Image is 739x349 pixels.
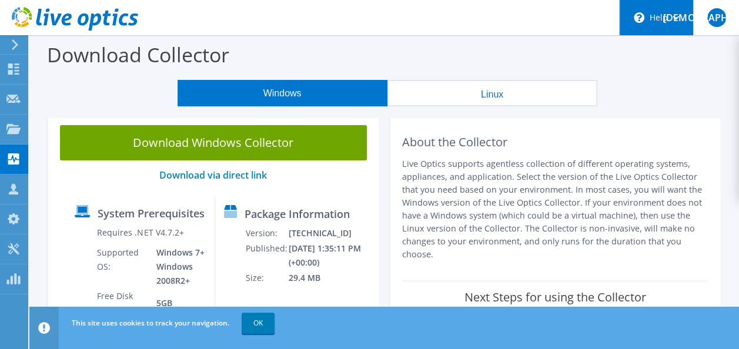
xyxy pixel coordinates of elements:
[148,288,206,318] td: 5GB
[96,288,147,318] td: Free Disk Space:
[60,125,367,160] a: Download Windows Collector
[402,135,709,149] h2: About the Collector
[245,241,288,270] td: Published:
[288,241,373,270] td: [DATE] 1:35:11 PM (+00:00)
[97,227,183,239] label: Requires .NET V4.7.2+
[245,208,350,220] label: Package Information
[387,80,597,106] button: Linux
[96,245,147,288] td: Supported OS:
[159,169,267,182] a: Download via direct link
[47,41,229,68] label: Download Collector
[242,313,275,334] a: OK
[634,12,644,23] svg: \n
[178,80,387,106] button: Windows
[245,226,288,241] td: Version:
[72,318,229,328] span: This site uses cookies to track your navigation.
[464,290,646,304] label: Next Steps for using the Collector
[98,207,205,219] label: System Prerequisites
[707,8,726,27] span: [DEMOGRAPHIC_DATA]
[402,157,709,261] p: Live Optics supports agentless collection of different operating systems, appliances, and applica...
[245,270,288,286] td: Size:
[288,226,373,241] td: [TECHNICAL_ID]
[288,270,373,286] td: 29.4 MB
[148,245,206,288] td: Windows 7+ Windows 2008R2+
